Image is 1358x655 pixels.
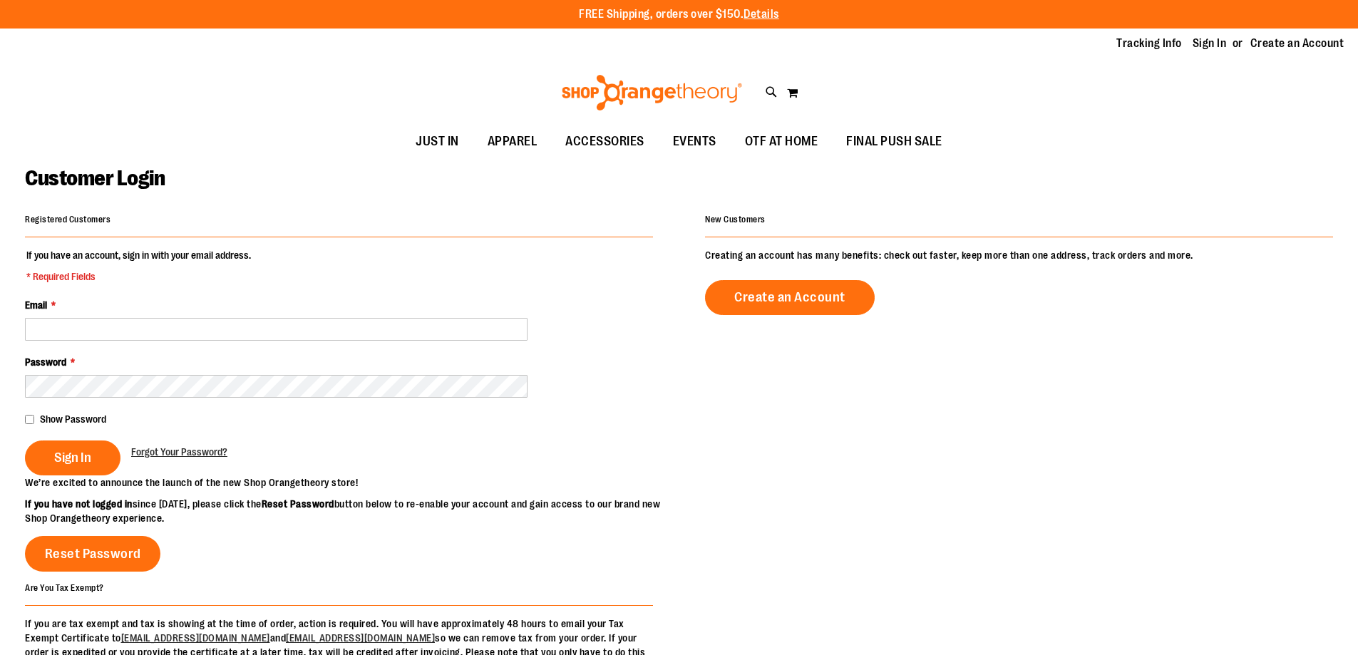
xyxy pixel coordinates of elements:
[705,280,875,315] a: Create an Account
[1116,36,1182,51] a: Tracking Info
[25,498,133,510] strong: If you have not logged in
[473,125,552,158] a: APPAREL
[579,6,779,23] p: FREE Shipping, orders over $150.
[1193,36,1227,51] a: Sign In
[25,299,47,311] span: Email
[731,125,833,158] a: OTF AT HOME
[25,497,679,525] p: since [DATE], please click the button below to re-enable your account and gain access to our bran...
[25,356,66,368] span: Password
[488,125,537,158] span: APPAREL
[121,632,270,644] a: [EMAIL_ADDRESS][DOMAIN_NAME]
[25,582,104,592] strong: Are You Tax Exempt?
[54,450,91,465] span: Sign In
[673,125,716,158] span: EVENTS
[1250,36,1344,51] a: Create an Account
[832,125,957,158] a: FINAL PUSH SALE
[734,289,845,305] span: Create an Account
[131,446,227,458] span: Forgot Your Password?
[416,125,459,158] span: JUST IN
[659,125,731,158] a: EVENTS
[744,8,779,21] a: Details
[40,413,106,425] span: Show Password
[286,632,435,644] a: [EMAIL_ADDRESS][DOMAIN_NAME]
[745,125,818,158] span: OTF AT HOME
[846,125,942,158] span: FINAL PUSH SALE
[25,475,679,490] p: We’re excited to announce the launch of the new Shop Orangetheory store!
[705,248,1333,262] p: Creating an account has many benefits: check out faster, keep more than one address, track orders...
[551,125,659,158] a: ACCESSORIES
[25,536,160,572] a: Reset Password
[26,269,251,284] span: * Required Fields
[25,166,165,190] span: Customer Login
[25,248,252,284] legend: If you have an account, sign in with your email address.
[401,125,473,158] a: JUST IN
[565,125,644,158] span: ACCESSORIES
[25,215,110,225] strong: Registered Customers
[262,498,334,510] strong: Reset Password
[131,445,227,459] a: Forgot Your Password?
[25,440,120,475] button: Sign In
[560,75,744,110] img: Shop Orangetheory
[45,546,141,562] span: Reset Password
[705,215,766,225] strong: New Customers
